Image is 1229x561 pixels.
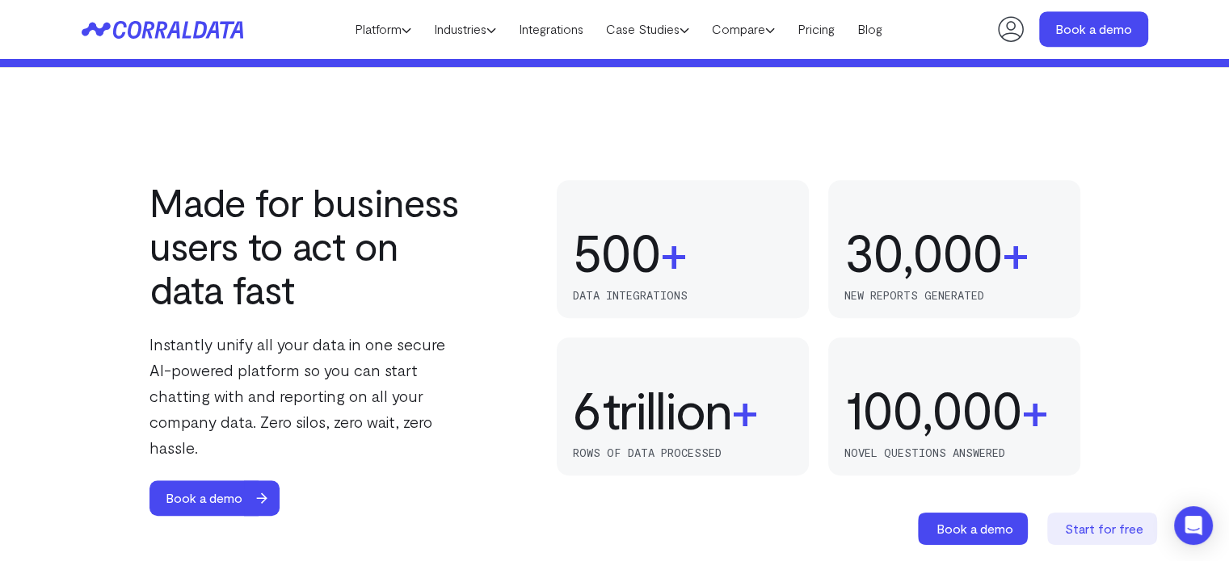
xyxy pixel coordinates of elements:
[1021,380,1048,438] span: +
[149,331,469,460] p: Instantly unify all your data in one secure AI-powered platform so you can start chatting with an...
[149,480,259,516] span: Book a demo
[1002,223,1029,281] span: +
[603,380,731,438] span: trillion
[149,180,469,311] h2: Made for business users to act on data fast
[844,223,1002,281] div: 30,000
[507,17,595,41] a: Integrations
[660,223,687,281] span: +
[846,17,894,41] a: Blog
[573,223,660,281] div: 500
[423,17,507,41] a: Industries
[731,380,758,438] span: +
[936,521,1013,536] span: Book a demo
[1039,11,1148,47] a: Book a demo
[573,446,793,459] p: rows of data processed
[1047,513,1160,545] a: Start for free
[573,380,603,438] div: 6
[786,17,846,41] a: Pricing
[343,17,423,41] a: Platform
[1065,521,1143,536] span: Start for free
[595,17,701,41] a: Case Studies
[844,446,1064,459] p: novel questions answered
[918,513,1031,545] a: Book a demo
[573,289,793,302] p: data integrations
[149,480,294,516] a: Book a demo
[844,289,1064,302] p: new reports generated
[844,380,1021,438] div: 100,000
[701,17,786,41] a: Compare
[1174,506,1213,545] div: Open Intercom Messenger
